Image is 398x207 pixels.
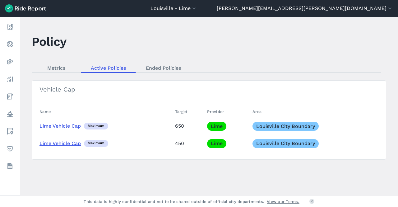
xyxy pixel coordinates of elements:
a: Lime [207,139,226,148]
th: Area [250,106,378,118]
a: Analyze [4,73,16,85]
h1: Policy [32,33,67,50]
a: Realtime [4,39,16,50]
a: View our Terms. [267,199,299,205]
a: Report [4,21,16,32]
a: Lime Vehicle Cap [39,140,81,146]
h3: Vehicle Cap [32,81,386,98]
a: Lime [207,122,226,131]
a: Louisville City Boundary [252,122,319,131]
button: Louisville - Lime [150,5,197,12]
a: Active Policies [81,63,136,73]
div: maximum [84,140,108,147]
a: Louisville City Boundary [252,139,319,148]
a: Policy [4,108,16,120]
td: 650 [173,118,205,135]
button: [PERSON_NAME][EMAIL_ADDRESS][PERSON_NAME][DOMAIN_NAME] [217,5,393,12]
div: maximum [84,123,108,129]
a: Heatmaps [4,56,16,67]
a: Datasets [4,161,16,172]
a: Health [4,143,16,154]
a: Metrics [32,63,81,73]
a: Fees [4,91,16,102]
th: Target [173,106,205,118]
td: 450 [173,135,205,152]
a: Areas [4,126,16,137]
a: Lime Vehicle Cap [39,123,81,129]
a: Ended Policies [136,63,191,73]
th: Provider [205,106,250,118]
th: Name [39,106,173,118]
img: Ride Report [5,4,46,12]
